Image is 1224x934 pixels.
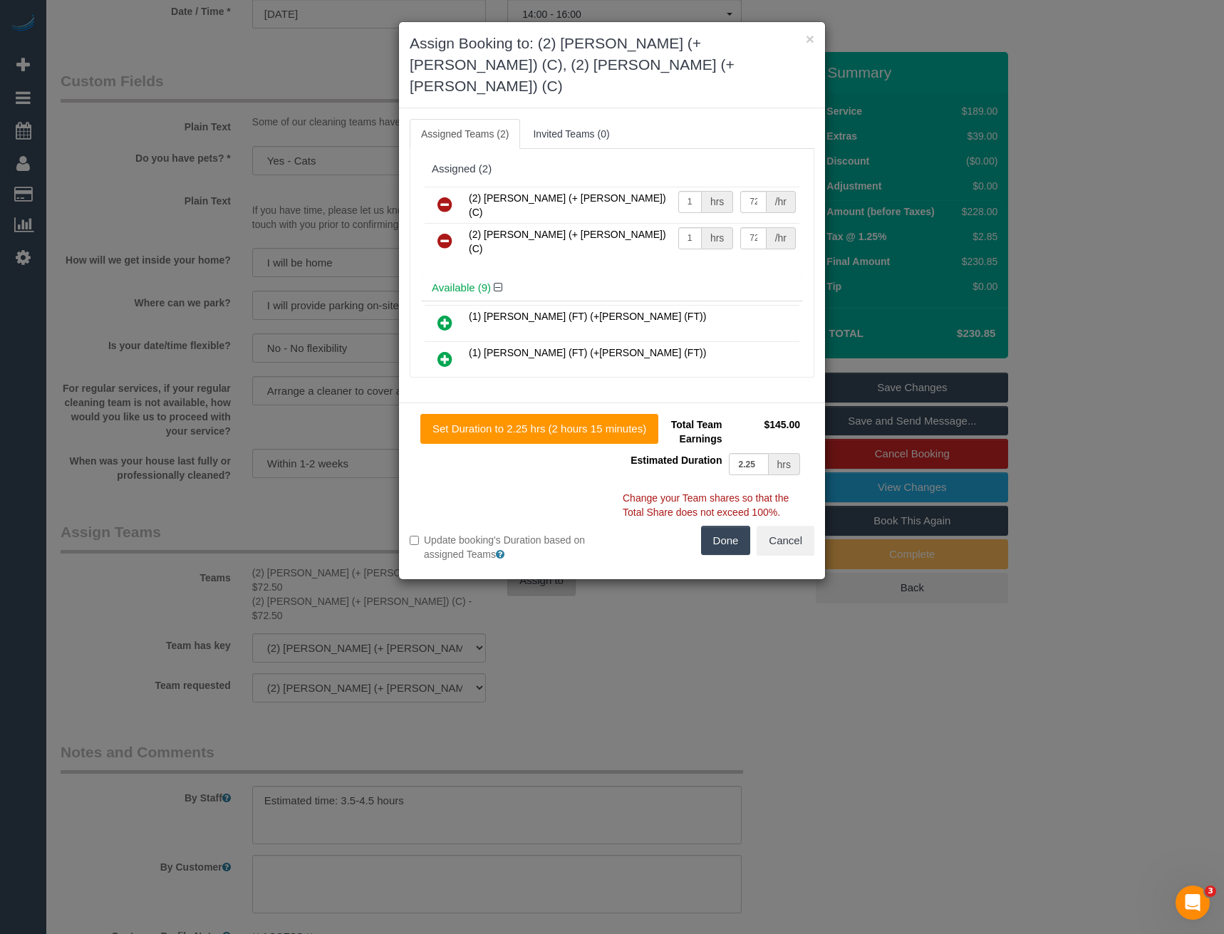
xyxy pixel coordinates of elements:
td: Total Team Earnings [623,414,725,450]
button: × [806,31,814,46]
label: Update booking's Duration based on assigned Teams [410,533,601,561]
div: /hr [767,227,796,249]
button: Set Duration to 2.25 hrs (2 hours 15 minutes) [420,414,658,444]
div: /hr [767,191,796,213]
span: (2) [PERSON_NAME] (+ [PERSON_NAME]) (C) [469,229,666,254]
button: Done [701,526,751,556]
span: Estimated Duration [631,455,722,466]
div: hrs [702,227,733,249]
div: hrs [769,453,800,475]
button: Cancel [757,526,814,556]
iframe: Intercom live chat [1176,886,1210,920]
div: Assigned (2) [432,163,792,175]
span: 3 [1205,886,1216,897]
span: (1) [PERSON_NAME] (FT) (+[PERSON_NAME] (FT)) [469,311,706,322]
input: Update booking's Duration based on assigned Teams [410,536,419,545]
h3: Assign Booking to: (2) [PERSON_NAME] (+ [PERSON_NAME]) (C), (2) [PERSON_NAME] (+ [PERSON_NAME]) (C) [410,33,814,97]
td: $145.00 [725,414,804,450]
div: hrs [702,191,733,213]
span: (2) [PERSON_NAME] (+ [PERSON_NAME]) (C) [469,192,666,218]
h4: Available (9) [432,282,792,294]
a: Invited Teams (0) [522,119,621,149]
span: (1) [PERSON_NAME] (FT) (+[PERSON_NAME] (FT)) [469,347,706,358]
a: Assigned Teams (2) [410,119,520,149]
